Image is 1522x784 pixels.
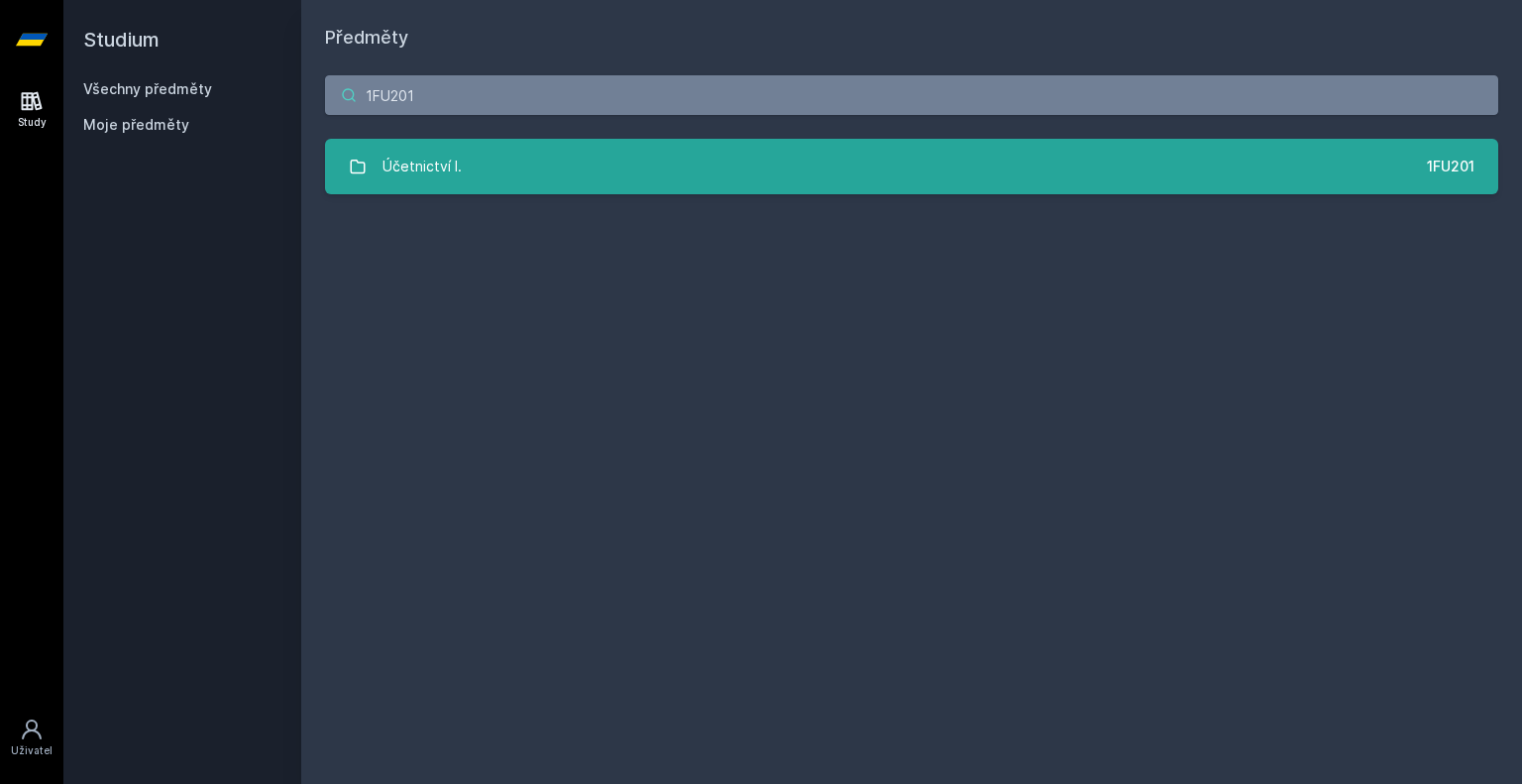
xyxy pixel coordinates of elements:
[4,708,59,768] a: Uživatel
[325,139,1498,194] a: Účetnictví I. 1FU201
[83,115,189,135] span: Moje předměty
[382,147,462,186] div: Účetnictví I.
[325,24,1498,52] h1: Předměty
[325,75,1498,115] input: Název nebo ident předmětu…
[11,743,53,758] div: Uživatel
[1427,157,1474,176] div: 1FU201
[18,115,47,130] div: Study
[83,80,212,97] a: Všechny předměty
[4,79,59,140] a: Study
